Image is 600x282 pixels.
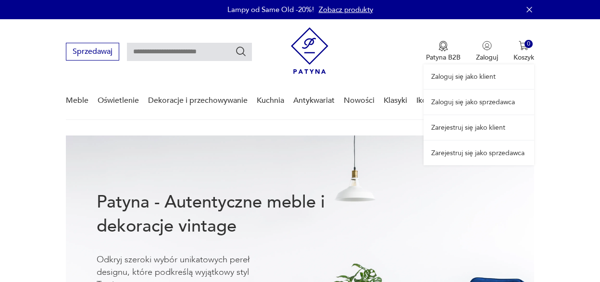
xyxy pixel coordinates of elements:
[424,64,534,89] a: Zaloguj się jako klient
[293,82,335,119] a: Antykwariat
[384,82,407,119] a: Klasyki
[319,5,373,14] a: Zobacz produkty
[424,141,534,165] a: Zarejestruj się jako sprzedawca
[257,82,284,119] a: Kuchnia
[424,90,534,114] a: Zaloguj się jako sprzedawca
[97,190,349,238] h1: Patyna - Autentyczne meble i dekoracje vintage
[98,82,139,119] a: Oświetlenie
[66,43,119,61] button: Sprzedawaj
[235,46,247,57] button: Szukaj
[513,53,534,62] p: Koszyk
[148,82,248,119] a: Dekoracje i przechowywanie
[344,82,375,119] a: Nowości
[66,82,88,119] a: Meble
[416,82,465,119] a: Ikony designu
[66,49,119,56] a: Sprzedawaj
[227,5,314,14] p: Lampy od Same Old -20%!
[424,115,534,140] a: Zarejestruj się jako klient
[291,27,328,74] img: Patyna - sklep z meblami i dekoracjami vintage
